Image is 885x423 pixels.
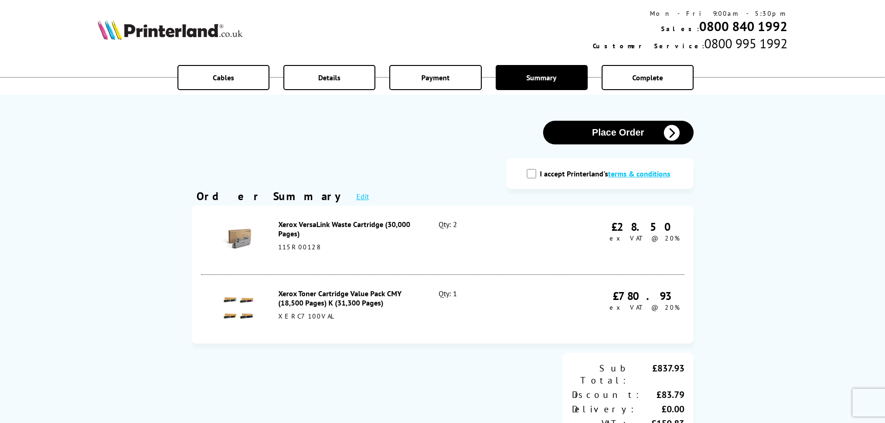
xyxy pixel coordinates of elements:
img: Printerland Logo [98,20,243,40]
span: ex VAT @ 20% [610,234,680,242]
div: Xerox Toner Cartridge Value Pack CMY (18,500 Pages) K (31,300 Pages) [278,289,419,307]
div: £780.93 [610,289,680,303]
span: Sales: [661,25,699,33]
span: Summary [526,73,557,82]
div: Discount: [572,389,641,401]
img: Xerox VersaLink Waste Cartridge (30,000 Pages) [221,223,254,255]
div: Qty: 2 [439,220,535,260]
div: £28.50 [610,220,680,234]
button: Place Order [543,121,694,144]
div: Xerox VersaLink Waste Cartridge (30,000 Pages) [278,220,419,238]
div: £837.93 [628,362,684,386]
div: Mon - Fri 9:00am - 5:30pm [593,9,787,18]
img: Xerox Toner Cartridge Value Pack CMY (18,500 Pages) K (31,300 Pages) [221,292,254,325]
span: 0800 995 1992 [704,35,787,52]
div: 115R00128 [278,243,419,251]
div: Sub Total: [572,362,628,386]
span: Details [318,73,341,82]
a: Edit [356,192,369,201]
span: Payment [421,73,450,82]
div: Qty: 1 [439,289,535,330]
label: I accept Printerland's [540,169,675,178]
div: Delivery: [572,403,636,415]
span: Complete [632,73,663,82]
div: Order Summary [197,189,347,203]
a: 0800 840 1992 [699,18,787,35]
div: XERC7100VAL [278,312,419,320]
a: modal_tc [608,169,670,178]
span: Customer Service: [593,42,704,50]
span: ex VAT @ 20% [610,303,680,312]
div: £83.79 [641,389,684,401]
span: Cables [213,73,234,82]
div: £0.00 [636,403,684,415]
